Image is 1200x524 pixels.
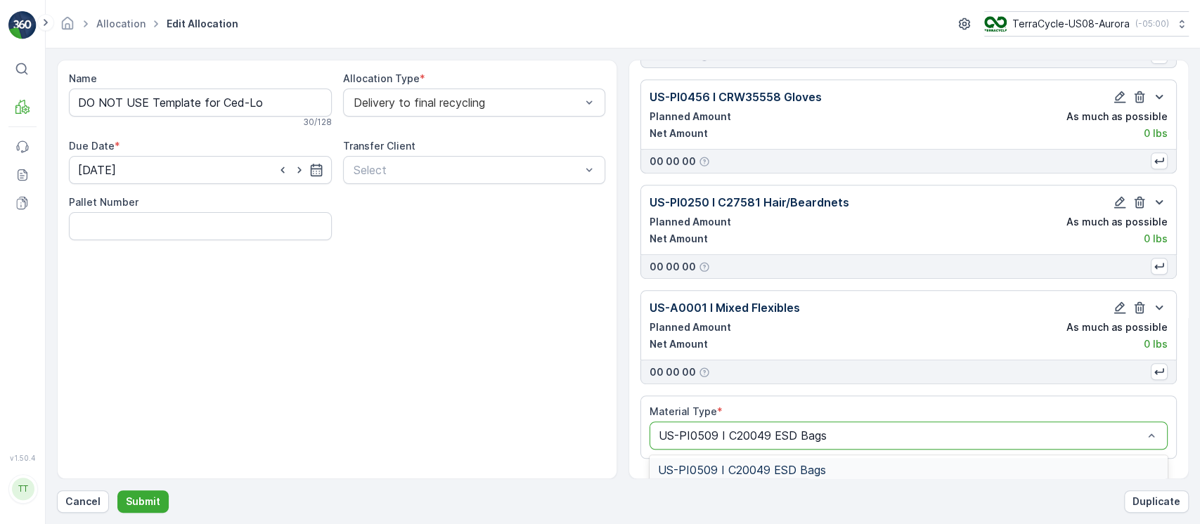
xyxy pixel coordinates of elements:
[65,494,101,509] p: Cancel
[984,11,1189,37] button: TerraCycle-US08-Aurora(-05:00)
[1144,232,1168,246] p: 0 lbs
[69,196,138,208] label: Pallet Number
[984,16,1007,32] img: image_ci7OI47.png
[650,89,822,105] p: US-PI0456 I CRW35558 Gloves
[1066,110,1168,124] p: As much as possible
[650,215,731,229] p: Planned Amount
[650,110,731,124] p: Planned Amount
[69,156,332,184] input: dd/mm/yyyy
[8,11,37,39] img: logo
[650,405,717,417] label: Material Type
[650,194,849,211] p: US-PI0250 I C27581 Hair/Beardnets
[8,465,37,513] button: TT
[1133,494,1180,509] p: Duplicate
[69,72,97,84] label: Name
[343,140,415,152] label: Transfer Client
[650,155,696,169] p: 00 00 00
[303,117,332,128] p: 30 / 128
[60,21,75,33] a: Homepage
[126,494,160,509] p: Submit
[164,17,241,31] span: Edit Allocation
[1124,490,1189,513] button: Duplicate
[1144,126,1168,140] p: 0 lbs
[96,18,146,30] a: Allocation
[699,51,710,62] div: Help Tooltip Icon
[354,162,581,178] p: Select
[8,454,37,462] span: v 1.50.4
[12,478,34,500] div: TT
[650,337,708,351] p: Net Amount
[650,365,696,379] p: 00 00 00
[658,464,826,476] span: US-PI0509 I C20049 ESD Bags
[699,156,710,167] div: Help Tooltip Icon
[650,260,696,274] p: 00 00 00
[650,126,708,140] p: Net Amount
[1066,215,1168,229] p: As much as possible
[699,261,710,273] div: Help Tooltip Icon
[343,72,420,84] label: Allocation Type
[650,320,731,334] p: Planned Amount
[69,140,115,152] label: Due Date
[57,490,109,513] button: Cancel
[117,490,169,513] button: Submit
[650,232,708,246] p: Net Amount
[1135,18,1169,30] p: ( -05:00 )
[650,299,800,316] p: US-A0001 I Mixed Flexibles
[1012,17,1130,31] p: TerraCycle-US08-Aurora
[699,367,710,378] div: Help Tooltip Icon
[1144,337,1168,351] p: 0 lbs
[1066,320,1168,334] p: As much as possible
